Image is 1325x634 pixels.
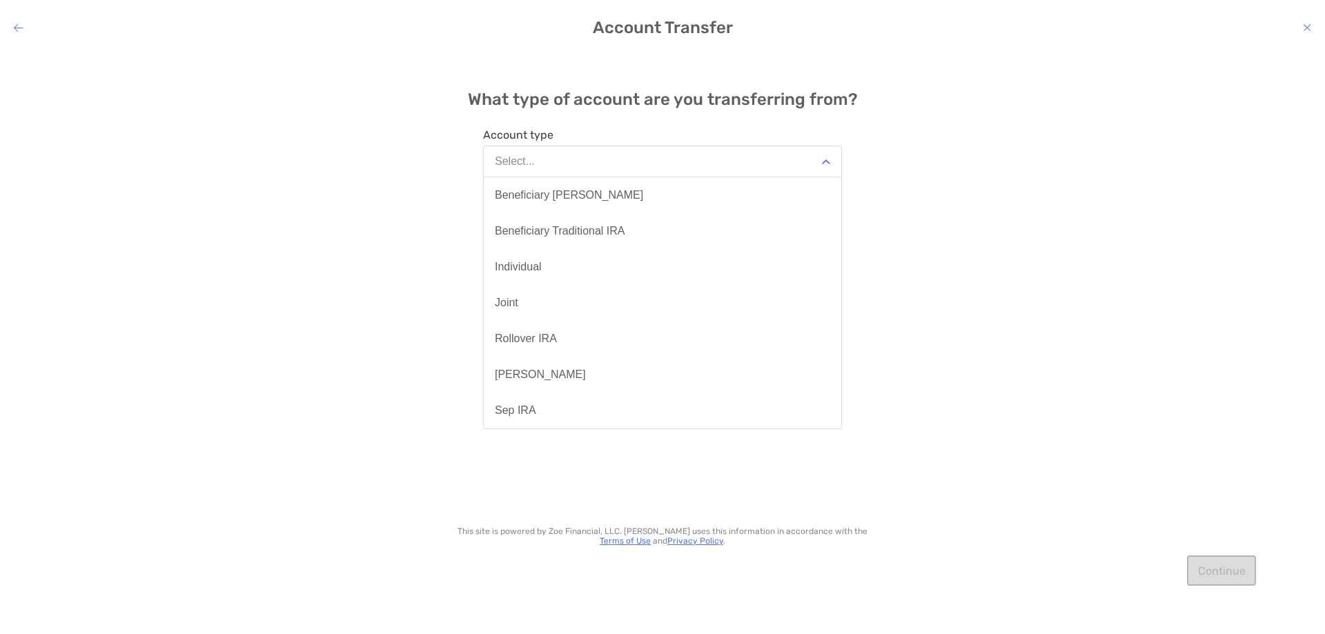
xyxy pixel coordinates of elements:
[822,159,830,164] img: Open dropdown arrow
[600,536,651,546] a: Terms of Use
[495,261,542,273] div: Individual
[495,333,557,345] div: Rollover IRA
[495,155,535,168] div: Select...
[468,90,858,109] h4: What type of account are you transferring from?
[495,225,625,237] div: Beneficiary Traditional IRA
[484,285,841,321] button: Joint
[484,249,841,285] button: Individual
[495,368,586,381] div: [PERSON_NAME]
[484,177,841,213] button: Beneficiary [PERSON_NAME]
[483,146,842,177] button: Select...
[495,297,518,309] div: Joint
[495,404,536,417] div: Sep IRA
[495,189,643,201] div: Beneficiary [PERSON_NAME]
[455,526,870,546] p: This site is powered by Zoe Financial, LLC. [PERSON_NAME] uses this information in accordance wit...
[667,536,723,546] a: Privacy Policy
[483,128,842,141] span: Account type
[484,321,841,357] button: Rollover IRA
[484,357,841,393] button: [PERSON_NAME]
[484,213,841,249] button: Beneficiary Traditional IRA
[484,393,841,428] button: Sep IRA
